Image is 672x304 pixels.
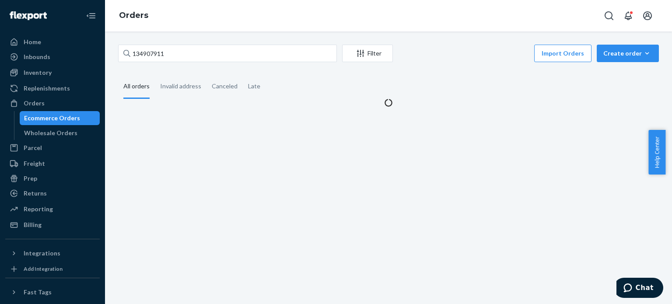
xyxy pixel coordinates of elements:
div: All orders [123,75,150,99]
button: Fast Tags [5,285,100,299]
div: Orders [24,99,45,108]
div: Integrations [24,249,60,258]
a: Returns [5,186,100,200]
a: Orders [5,96,100,110]
div: Late [248,75,260,98]
button: Help Center [648,130,665,175]
a: Home [5,35,100,49]
iframe: Opens a widget where you can chat to one of our agents [616,278,663,300]
a: Replenishments [5,81,100,95]
button: Import Orders [534,45,591,62]
div: Ecommerce Orders [24,114,80,122]
div: Canceled [212,75,238,98]
div: Wholesale Orders [24,129,77,137]
div: Parcel [24,143,42,152]
div: Returns [24,189,47,198]
button: Filter [342,45,393,62]
button: Integrations [5,246,100,260]
div: Freight [24,159,45,168]
div: Reporting [24,205,53,213]
div: Inventory [24,68,52,77]
div: Prep [24,174,37,183]
a: Billing [5,218,100,232]
button: Open notifications [619,7,637,24]
button: Close Navigation [82,7,100,24]
a: Inventory [5,66,100,80]
input: Search orders [118,45,337,62]
a: Prep [5,171,100,185]
button: Open account menu [639,7,656,24]
a: Freight [5,157,100,171]
a: Reporting [5,202,100,216]
ol: breadcrumbs [112,3,155,28]
a: Ecommerce Orders [20,111,100,125]
div: Inbounds [24,52,50,61]
div: Home [24,38,41,46]
div: Invalid address [160,75,201,98]
a: Inbounds [5,50,100,64]
div: Fast Tags [24,288,52,297]
div: Filter [343,49,392,58]
button: Create order [597,45,659,62]
img: Flexport logo [10,11,47,20]
div: Billing [24,220,42,229]
a: Parcel [5,141,100,155]
div: Create order [603,49,652,58]
a: Orders [119,10,148,20]
div: Add Integration [24,265,63,273]
a: Wholesale Orders [20,126,100,140]
div: Replenishments [24,84,70,93]
button: Open Search Box [600,7,618,24]
a: Add Integration [5,264,100,274]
